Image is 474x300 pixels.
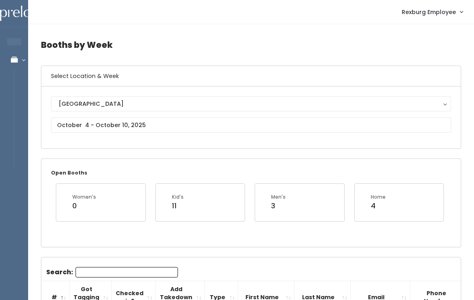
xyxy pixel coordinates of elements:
h6: Select Location & Week [41,66,461,86]
div: 11 [172,201,184,211]
h4: Booths by Week [41,34,461,56]
input: October 4 - October 10, 2025 [51,117,451,133]
div: Kid's [172,193,184,201]
div: [GEOGRAPHIC_DATA] [59,99,443,108]
div: Women's [72,193,96,201]
a: Rexburg Employee [394,3,471,21]
div: 3 [271,201,286,211]
input: Search: [76,267,178,277]
small: Open Booths [51,169,87,176]
div: 0 [72,201,96,211]
div: Home [371,193,386,201]
div: 4 [371,201,386,211]
div: Men's [271,193,286,201]
button: [GEOGRAPHIC_DATA] [51,96,451,111]
span: Rexburg Employee [402,8,456,16]
label: Search: [46,267,178,277]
